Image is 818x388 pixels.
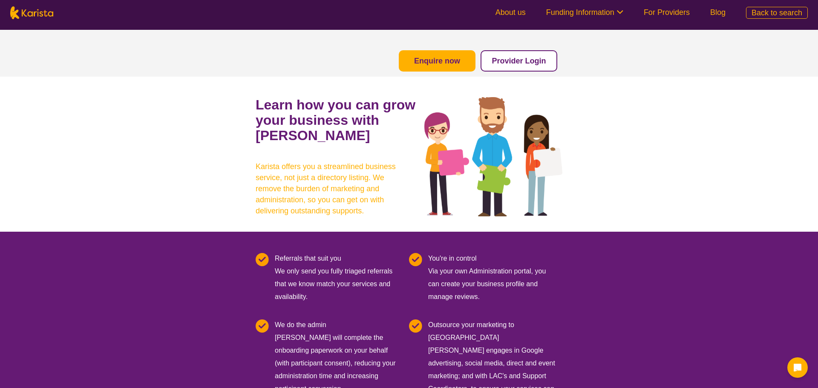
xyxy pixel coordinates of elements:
[428,321,514,341] b: Outsource your marketing to [GEOGRAPHIC_DATA]
[256,97,415,143] b: Learn how you can grow your business with [PERSON_NAME]
[414,57,460,65] a: Enquire now
[428,252,557,303] div: Via your own Administration portal, you can create your business profile and manage reviews.
[492,57,546,65] a: Provider Login
[428,255,477,262] b: You're in control
[746,7,808,19] a: Back to search
[275,321,326,328] b: We do the admin
[752,9,802,17] span: Back to search
[409,253,422,266] img: Tick
[424,97,562,216] img: grow your business with Karista
[10,6,53,19] img: Karista logo
[481,50,557,72] button: Provider Login
[256,161,409,216] b: Karista offers you a streamlined business service, not just a directory listing. We remove the bu...
[256,253,269,266] img: Tick
[275,255,341,262] b: Referrals that suit you
[256,319,269,333] img: Tick
[644,8,690,17] a: For Providers
[710,8,726,17] a: Blog
[275,252,404,303] div: We only send you fully triaged referrals that we know match your services and availability.
[495,8,526,17] a: About us
[409,319,422,333] img: Tick
[399,50,475,72] button: Enquire now
[546,8,623,17] a: Funding Information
